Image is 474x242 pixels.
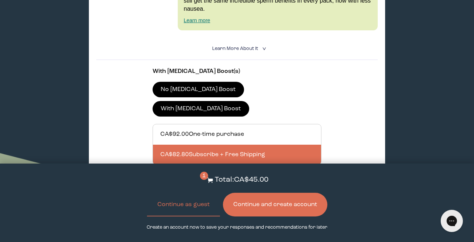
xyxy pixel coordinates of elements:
iframe: Gorgias live chat messenger [437,207,467,235]
a: Learn more [184,17,210,23]
p: With [MEDICAL_DATA] Boost(s) [153,67,321,76]
i: < [260,47,267,51]
button: Continue and create account [223,193,327,216]
span: Learn More About it [212,46,258,51]
label: No [MEDICAL_DATA] Boost [153,82,244,97]
p: Create an account now to save your responses and recommendations for later [147,224,327,231]
button: Continue as guest [147,193,220,216]
p: Total: CA$45.00 [215,175,268,185]
label: With [MEDICAL_DATA] Boost [153,101,249,117]
summary: Learn More About it < [212,45,262,52]
span: 1 [200,172,208,180]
